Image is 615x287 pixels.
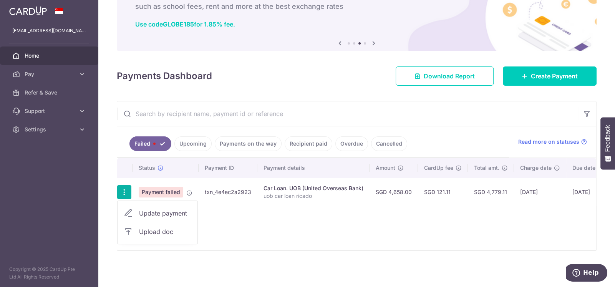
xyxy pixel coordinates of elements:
span: Status [139,164,155,172]
a: Read more on statuses [518,138,587,146]
span: Create Payment [531,71,578,81]
input: Search by recipient name, payment id or reference [117,101,578,126]
span: Amount [376,164,395,172]
span: Pay [25,70,75,78]
span: Feedback [604,125,611,152]
td: SGD 4,658.00 [370,178,418,206]
a: Create Payment [503,66,597,86]
td: SGD 4,779.11 [468,178,514,206]
span: Total amt. [474,164,499,172]
p: uob car loan ricado [264,192,363,200]
th: Payment ID [199,158,257,178]
a: Upcoming [174,136,212,151]
td: SGD 121.11 [418,178,468,206]
a: Use codeGLOBE185for 1.85% fee. [135,20,235,28]
a: Overdue [335,136,368,151]
td: [DATE] [514,178,566,206]
a: Recipient paid [285,136,332,151]
span: Home [25,52,75,60]
span: Read more on statuses [518,138,579,146]
span: Refer & Save [25,89,75,96]
img: CardUp [9,6,47,15]
iframe: Opens a widget where you can find more information [566,264,607,283]
span: Due date [572,164,595,172]
h6: such as school fees, rent and more at the best exchange rates [135,2,578,11]
td: [DATE] [566,178,610,206]
td: txn_4e4ec2a2923 [199,178,257,206]
p: [EMAIL_ADDRESS][DOMAIN_NAME] [12,27,86,35]
span: Charge date [520,164,552,172]
span: Support [25,107,75,115]
a: Failed [129,136,171,151]
span: CardUp fee [424,164,453,172]
span: Download Report [424,71,475,81]
th: Payment details [257,158,370,178]
a: Payments on the way [215,136,282,151]
b: GLOBE185 [163,20,194,28]
a: Download Report [396,66,494,86]
span: Payment failed [139,187,183,197]
h4: Payments Dashboard [117,69,212,83]
button: Feedback - Show survey [600,117,615,169]
div: Car Loan. UOB (United Overseas Bank) [264,184,363,192]
span: Settings [25,126,75,133]
a: Cancelled [371,136,407,151]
